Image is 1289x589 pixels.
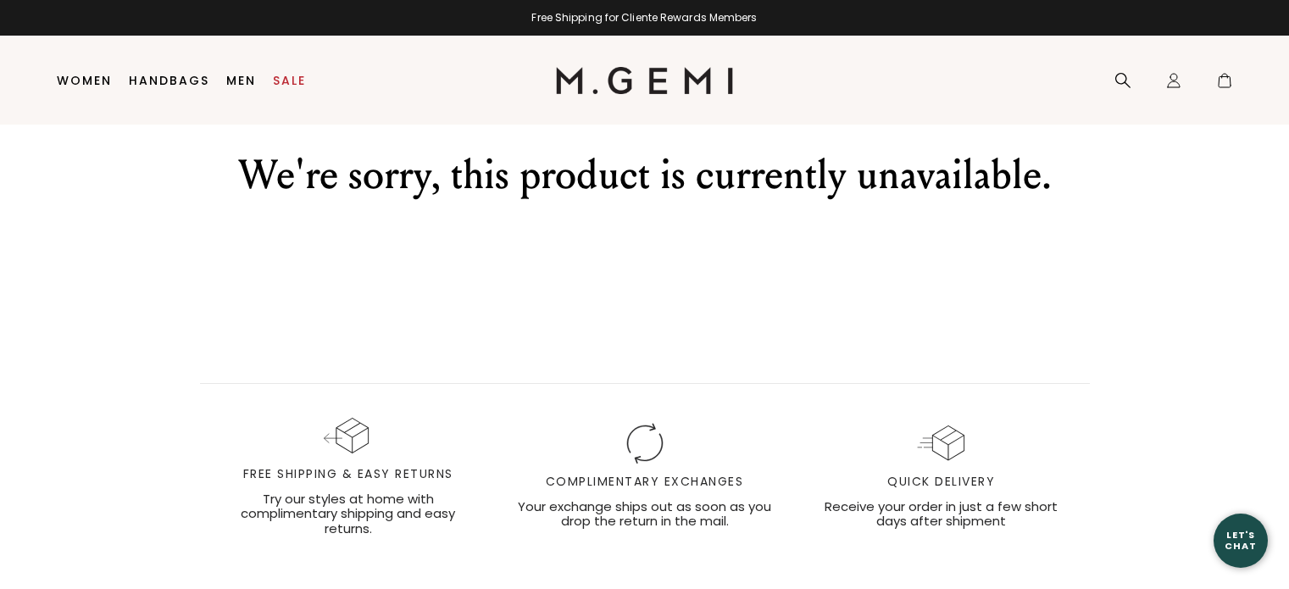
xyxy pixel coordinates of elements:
[273,74,306,87] a: Sale
[810,499,1073,529] div: Receive your order in just a few short days after shipment
[217,465,480,483] div: Free Shipping & Easy Returns
[556,67,733,94] img: M.Gemi
[514,473,776,491] div: Complimentary Exchanges
[226,74,256,87] a: Men
[514,499,776,529] div: Your exchange ships out as soon as you drop the return in the mail.
[810,473,1073,491] div: Quick Delivery
[129,74,209,87] a: Handbags
[217,492,480,536] div: Try our styles at home with complimentary shipping and easy returns.
[1214,530,1268,551] div: Let's Chat
[57,74,112,87] a: Women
